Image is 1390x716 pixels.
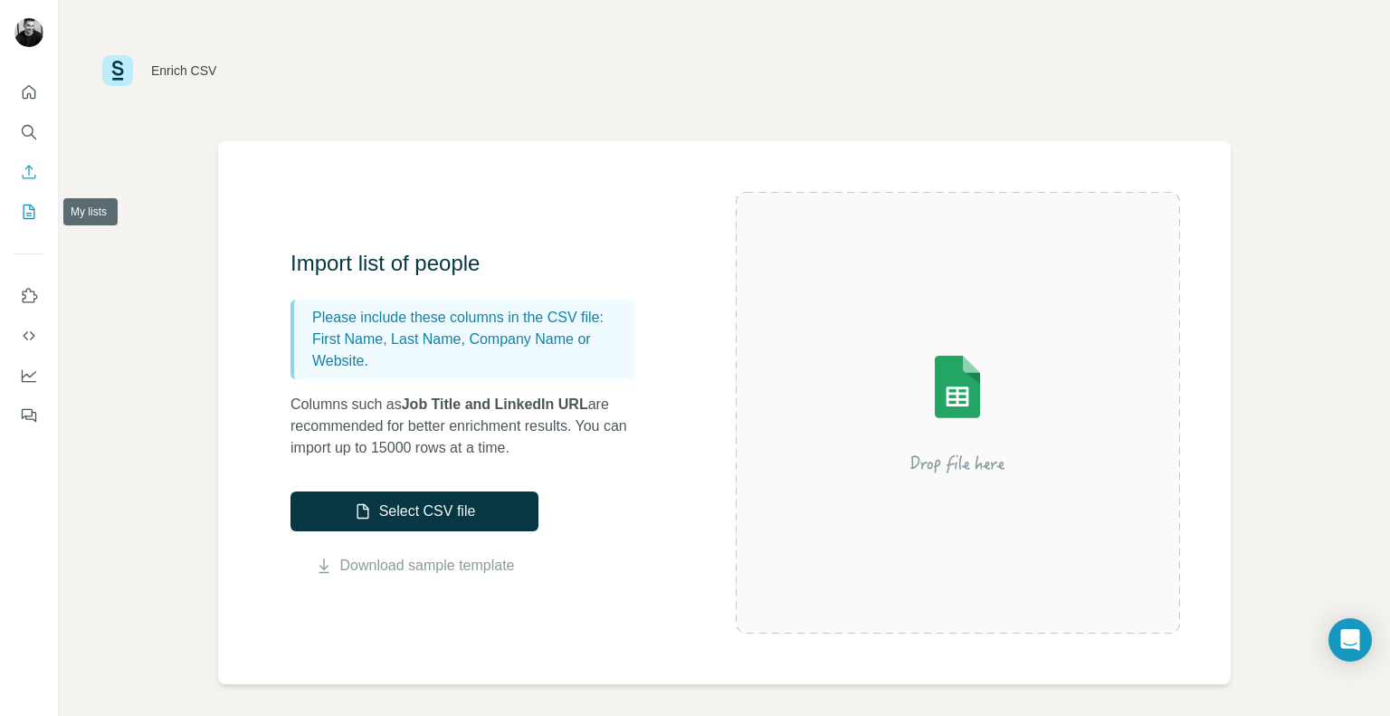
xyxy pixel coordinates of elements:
p: First Name, Last Name, Company Name or Website. [312,329,627,372]
button: Use Surfe API [14,320,43,352]
button: Use Surfe on LinkedIn [14,280,43,312]
img: Surfe Illustration - Drop file here or select below [795,304,1120,521]
div: Open Intercom Messenger [1328,618,1372,662]
a: Download sample template [340,555,515,577]
button: Download sample template [290,555,538,577]
button: Enrich CSV [14,156,43,188]
button: Dashboard [14,359,43,392]
button: Quick start [14,76,43,109]
button: Feedback [14,399,43,432]
img: Surfe Logo [102,55,133,86]
h3: Import list of people [290,249,652,278]
button: My lists [14,196,43,228]
p: Please include these columns in the CSV file: [312,307,627,329]
div: Enrich CSV [151,62,216,80]
img: Avatar [14,18,43,47]
p: Columns such as are recommended for better enrichment results. You can import up to 15000 rows at... [290,394,652,459]
span: Job Title and LinkedIn URL [402,396,588,412]
button: Select CSV file [290,492,538,531]
button: Search [14,116,43,148]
